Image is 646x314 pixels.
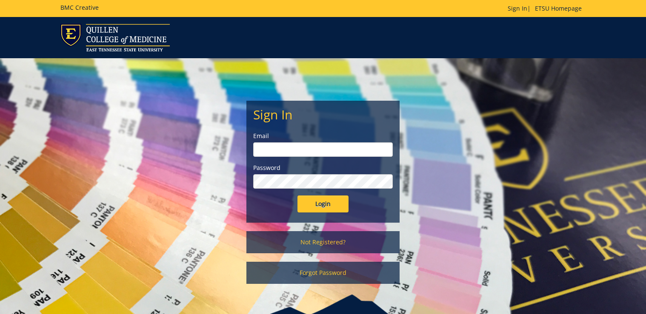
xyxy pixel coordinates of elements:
label: Password [253,164,393,172]
img: ETSU logo [60,24,170,51]
a: Forgot Password [246,262,400,284]
a: Not Registered? [246,231,400,253]
a: Sign In [508,4,527,12]
p: | [508,4,586,13]
h5: BMC Creative [60,4,99,11]
input: Login [297,195,349,212]
a: ETSU Homepage [531,4,586,12]
h2: Sign In [253,107,393,122]
label: Email [253,132,393,140]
